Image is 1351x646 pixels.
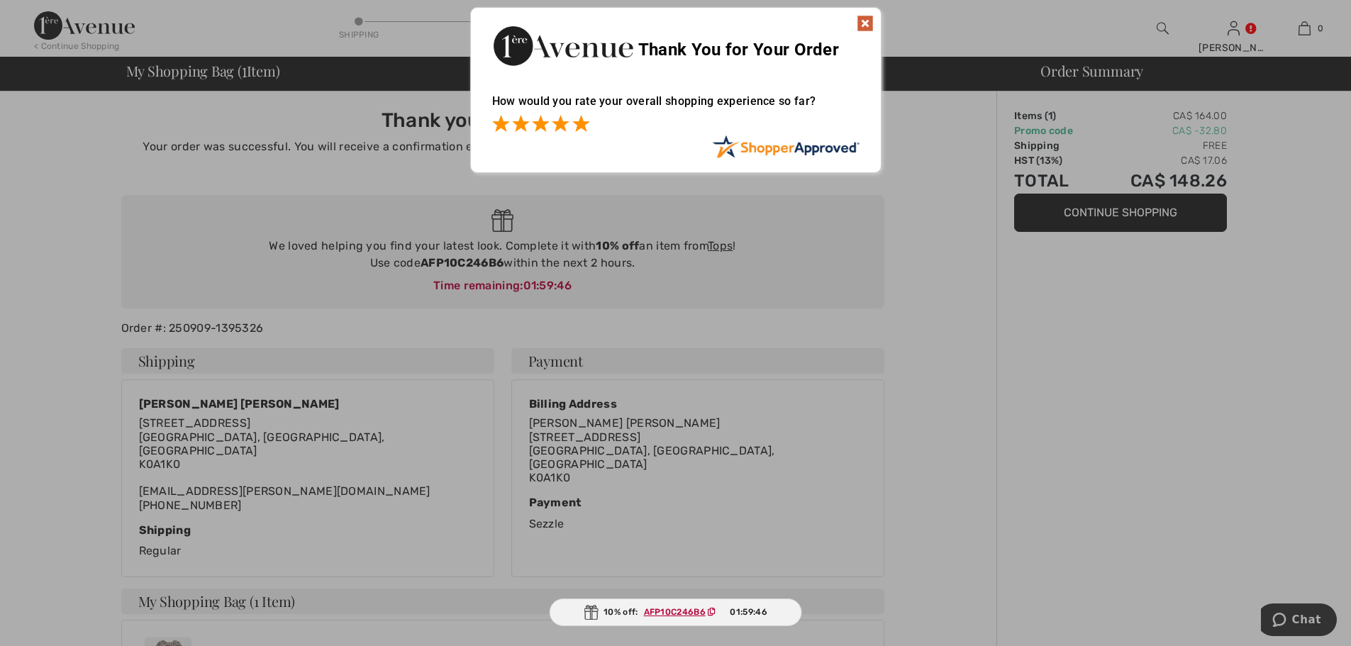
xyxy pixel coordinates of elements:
[492,80,860,135] div: How would you rate your overall shopping experience so far?
[31,10,60,23] span: Chat
[584,605,598,620] img: Gift.svg
[730,606,767,618] span: 01:59:46
[644,607,706,617] ins: AFP10C246B6
[492,22,634,69] img: Thank You for Your Order
[857,15,874,32] img: x
[549,598,802,626] div: 10% off:
[638,40,839,60] span: Thank You for Your Order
